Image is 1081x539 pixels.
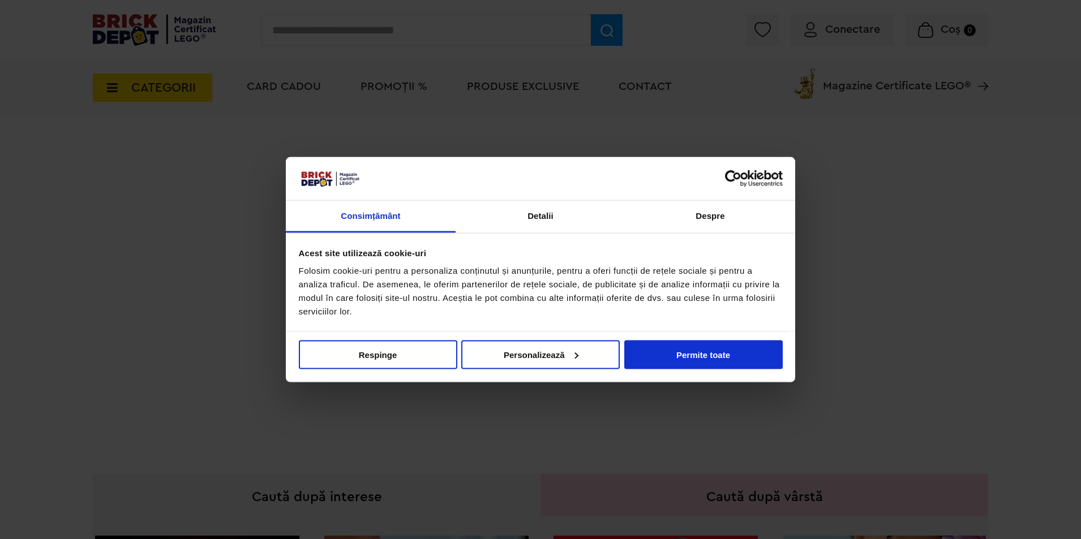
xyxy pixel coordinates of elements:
img: siglă [299,170,361,188]
button: Personalizează [461,340,620,369]
button: Permite toate [624,340,783,369]
a: Detalii [456,201,625,233]
a: Consimțământ [286,201,456,233]
div: Acest site utilizează cookie-uri [299,246,783,260]
a: Despre [625,201,795,233]
a: Usercentrics Cookiebot - opens in a new window [684,170,783,187]
div: Folosim cookie-uri pentru a personaliza conținutul și anunțurile, pentru a oferi funcții de rețel... [299,264,783,318]
button: Respinge [299,340,457,369]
